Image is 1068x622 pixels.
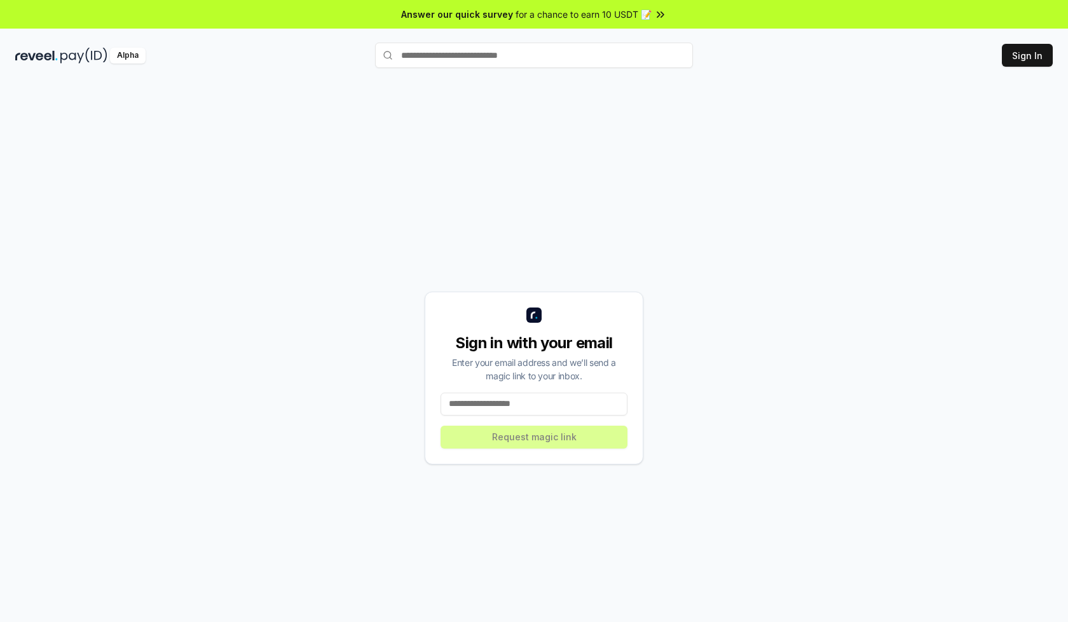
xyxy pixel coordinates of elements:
[526,308,542,323] img: logo_small
[60,48,107,64] img: pay_id
[110,48,146,64] div: Alpha
[1002,44,1053,67] button: Sign In
[441,356,627,382] div: Enter your email address and we’ll send a magic link to your inbox.
[516,8,652,21] span: for a chance to earn 10 USDT 📝
[15,48,58,64] img: reveel_dark
[401,8,513,21] span: Answer our quick survey
[441,333,627,353] div: Sign in with your email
